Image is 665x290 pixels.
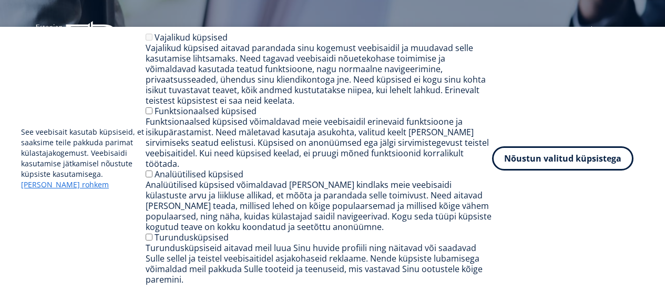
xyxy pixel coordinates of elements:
p: See veebisait kasutab küpsiseid, et saaksime teile pakkuda parimat külastajakogemust. Veebisaidi ... [21,127,146,190]
label: Turundusküpsised [155,232,229,243]
a: [PERSON_NAME] rohkem [21,179,109,190]
label: Vajalikud küpsised [155,32,228,43]
label: Funktsionaalsed küpsised [155,105,257,117]
div: Vajalikud küpsised aitavad parandada sinu kogemust veebisaidil ja muudavad selle kasutamise lihts... [146,43,492,106]
button: Nõustun valitud küpsistega [492,146,633,171]
div: Turundusküpsiseid aitavad meil luua Sinu huvide profiili ning näitavad või saadavad Sulle sellel ... [146,243,492,285]
label: Analüütilised küpsised [155,168,243,180]
div: Funktsionaalsed küpsised võimaldavad meie veebisaidil erinevaid funktsioone ja isikupärastamist. ... [146,116,492,169]
div: Analüütilised küpsised võimaldavad [PERSON_NAME] kindlaks meie veebisaidi külastuste arvu ja liik... [146,179,492,232]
